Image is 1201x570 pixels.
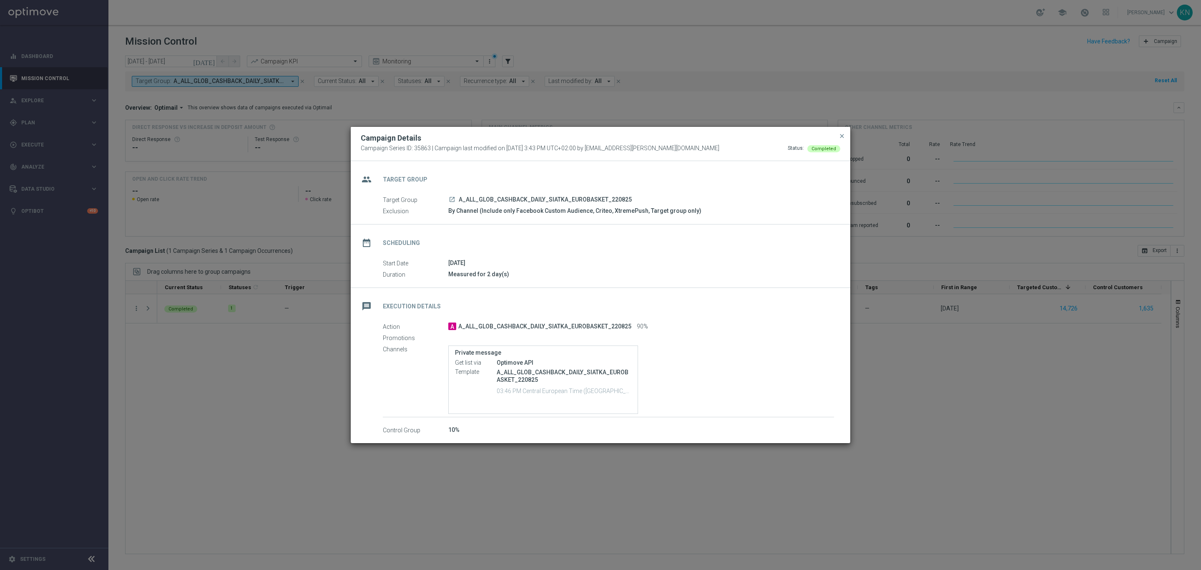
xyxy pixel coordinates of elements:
[448,196,456,204] a: launch
[448,207,834,215] div: By Channel (Include only Facebook Custom Audience, Criteo, XtremePush, Target group only)
[497,358,631,367] div: Optimove API
[383,196,448,204] label: Target Group
[359,235,374,250] i: date_range
[383,334,448,342] label: Promotions
[807,145,840,151] colored-tag: Completed
[458,323,631,330] span: A_ALL_GLOB_CASHBACK_DAILY_SIATKA_EUROBASKET_220825
[459,196,632,204] span: A_ALL_GLOB_CASHBACK_DAILY_SIATKA_EUROBASKET_220825
[455,349,631,356] label: Private message
[383,271,448,278] label: Duration
[359,172,374,187] i: group
[455,359,497,367] label: Get list via
[361,133,421,143] h2: Campaign Details
[448,270,834,278] div: Measured for 2 day(s)
[449,196,455,203] i: launch
[497,386,631,395] p: 03:46 PM Central European Time ([GEOGRAPHIC_DATA]) (UTC +02:00)
[839,133,845,139] span: close
[812,146,836,151] span: Completed
[497,368,631,383] p: A_ALL_GLOB_CASHBACK_DAILY_SIATKA_EUROBASKET_220825
[788,145,804,152] div: Status:
[383,303,441,310] h2: Execution Details
[383,207,448,215] label: Exclusion
[448,259,834,267] div: [DATE]
[383,239,420,247] h2: Scheduling
[383,176,427,184] h2: Target Group
[637,323,648,330] span: 90%
[361,145,719,152] span: Campaign Series ID: 35863 | Campaign last modified on [DATE] 3:43 PM UTC+02:00 by [EMAIL_ADDRESS]...
[383,426,448,434] label: Control Group
[448,426,834,434] div: 10%
[455,368,497,376] label: Template
[383,346,448,353] label: Channels
[383,260,448,267] label: Start Date
[359,299,374,314] i: message
[448,323,456,330] span: A
[383,323,448,330] label: Action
